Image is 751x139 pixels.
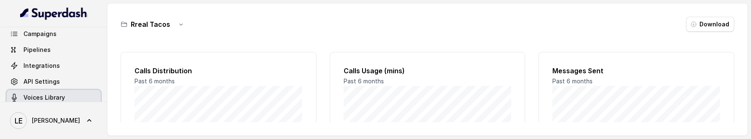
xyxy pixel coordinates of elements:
span: Past 6 months [344,77,384,85]
h3: Rreal Tacos [131,19,170,29]
span: API Settings [23,77,60,86]
span: Past 6 months [552,77,593,85]
span: [PERSON_NAME] [32,116,80,125]
a: [PERSON_NAME] [7,109,101,132]
a: Integrations [7,58,101,73]
span: Voices Library [23,93,65,102]
span: Campaigns [23,30,57,38]
span: Integrations [23,62,60,70]
span: Pipelines [23,46,51,54]
button: Download [686,17,734,32]
h2: Messages Sent [552,66,720,76]
a: Campaigns [7,26,101,41]
a: Pipelines [7,42,101,57]
span: Past 6 months [135,77,175,85]
a: API Settings [7,74,101,89]
a: Voices Library [7,90,101,105]
h2: Calls Distribution [135,66,303,76]
img: light.svg [20,7,88,20]
h2: Calls Usage (mins) [344,66,512,76]
text: LE [15,116,23,125]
